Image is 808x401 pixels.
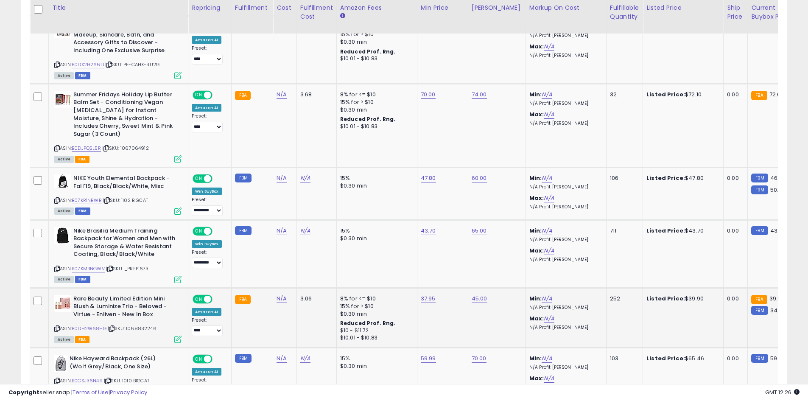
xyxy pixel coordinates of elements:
b: Min: [529,90,542,98]
span: 46.99 [770,174,786,182]
img: 314sbg-alIL._SL40_.jpg [54,174,71,188]
div: Amazon AI [192,368,221,376]
span: All listings currently available for purchase on Amazon [54,72,74,79]
a: B0DJPQSL5R [72,145,101,152]
a: N/A [544,42,554,51]
p: N/A Profit [PERSON_NAME] [529,121,600,126]
p: N/A Profit [PERSON_NAME] [529,53,600,59]
small: FBM [751,306,768,315]
div: $0.30 min [340,38,411,46]
span: All listings currently available for purchase on Amazon [54,276,74,283]
div: $10.01 - $10.83 [340,123,411,130]
div: Amazon AI [192,308,221,316]
b: Listed Price: [646,174,685,182]
a: N/A [300,227,310,235]
b: Rare Beauty Limited Edition Mini Blush & Luminize Trio - Beloved - Virtue - Enliven - New In Box [73,295,176,321]
div: seller snap | | [8,389,147,397]
b: Max: [529,194,544,202]
a: N/A [544,374,554,383]
span: 72.05 [769,90,784,98]
div: ASIN: [54,227,182,282]
a: B07KR1NRWR [72,197,102,204]
small: FBM [235,226,252,235]
div: Title [52,3,185,12]
span: ON [193,227,204,235]
a: N/A [542,354,552,363]
b: Min: [529,354,542,362]
small: FBA [751,295,767,304]
div: ASIN: [54,355,182,394]
div: ASIN: [54,23,182,78]
span: ON [193,356,204,363]
span: 59.38 [770,354,786,362]
div: Preset: [192,45,225,64]
img: 41Guay0giSL._SL40_.jpg [54,295,71,312]
p: N/A Profit [PERSON_NAME] [529,184,600,190]
a: Terms of Use [73,388,109,396]
a: 45.00 [472,294,487,303]
div: Markup on Cost [529,3,603,12]
a: N/A [544,247,554,255]
div: 15% [340,355,411,362]
b: Max: [529,42,544,50]
div: 15% for > $10 [340,31,411,38]
b: Min: [529,227,542,235]
small: FBM [751,354,768,363]
div: Cost [277,3,293,12]
div: $0.30 min [340,235,411,242]
div: Preset: [192,197,225,216]
div: 32 [610,91,636,98]
div: Ship Price [727,3,744,21]
div: Current Buybox Price [751,3,795,21]
b: Max: [529,374,544,382]
div: $65.46 [646,355,717,362]
div: Fulfillment [235,3,269,12]
img: 31UPDBorvDL._SL40_.jpg [54,227,71,244]
small: FBM [751,174,768,182]
a: B0DH2W68HG [72,325,106,332]
span: All listings currently available for purchase on Amazon [54,336,74,343]
div: $0.30 min [340,182,411,190]
div: $10.01 - $10.83 [340,334,411,342]
a: N/A [544,110,554,119]
div: 15% for > $10 [340,98,411,106]
div: 711 [610,227,636,235]
a: 74.00 [472,90,487,99]
a: N/A [544,314,554,323]
a: 43.70 [421,227,436,235]
div: 252 [610,295,636,303]
a: N/A [300,174,310,182]
div: $10 - $11.72 [340,327,411,334]
a: 59.99 [421,354,436,363]
span: FBM [75,72,90,79]
div: 0.00 [727,174,741,182]
b: Listed Price: [646,90,685,98]
span: 43.68 [770,227,786,235]
p: N/A Profit [PERSON_NAME] [529,33,600,39]
img: 41MiFnhSK2L._SL40_.jpg [54,355,67,372]
span: FBM [75,276,90,283]
p: N/A Profit [PERSON_NAME] [529,237,600,243]
span: FBA [75,336,89,343]
span: 2025-08-11 12:26 GMT [765,388,800,396]
span: ON [193,175,204,182]
small: FBM [751,185,768,194]
a: N/A [542,227,552,235]
small: Amazon Fees. [340,12,345,20]
b: Max: [529,110,544,118]
div: Fulfillment Cost [300,3,333,21]
span: | SKU: _PREP1673 [106,265,149,272]
b: Sephora Collection Calendar - 24 Makeup, Skincare, Bath, and Accessory Gifts to Discover - Includ... [73,23,176,56]
div: Preset: [192,113,225,132]
p: N/A Profit [PERSON_NAME] [529,101,600,107]
span: All listings currently available for purchase on Amazon [54,156,74,163]
div: $0.30 min [340,106,411,114]
a: B0DX2H266D [72,61,104,68]
div: 3.06 [300,295,330,303]
span: | SKU: 1102 BIGCAT [103,197,148,204]
span: FBA [75,156,89,163]
div: $39.90 [646,295,717,303]
b: Listed Price: [646,227,685,235]
a: 37.95 [421,294,436,303]
b: Min: [529,174,542,182]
